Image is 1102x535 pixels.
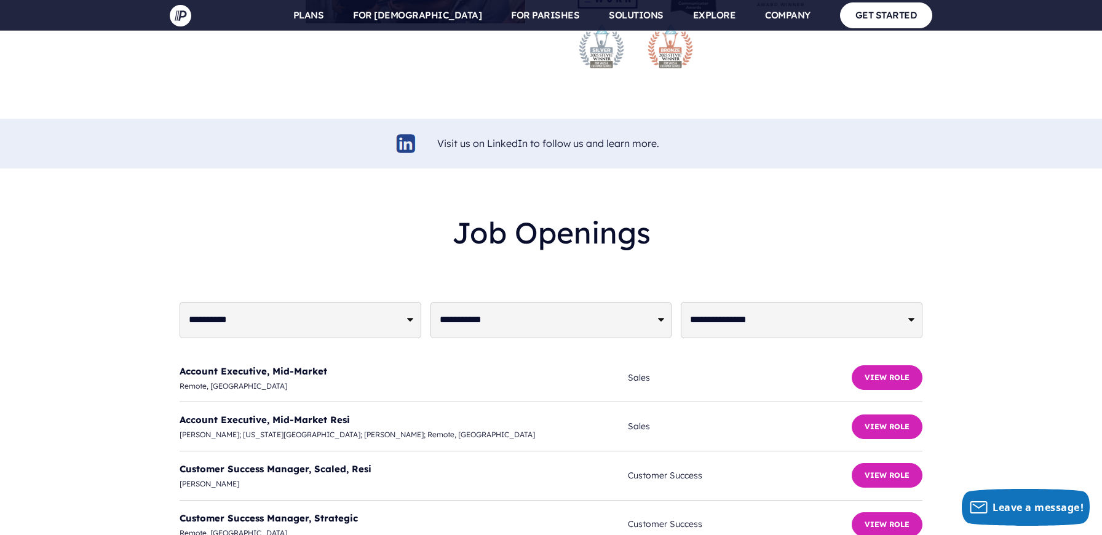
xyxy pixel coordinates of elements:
span: Leave a message! [993,501,1084,514]
a: GET STARTED [840,2,933,28]
a: Customer Success Manager, Scaled, Resi [180,463,371,475]
span: [PERSON_NAME] [180,477,628,491]
a: Visit us on LinkedIn to follow us and learn more. [437,137,659,149]
button: Leave a message! [962,489,1090,526]
a: Customer Success Manager, Strategic [180,512,358,524]
span: Sales [628,370,852,386]
button: View Role [852,365,922,390]
img: stevie-silver [577,22,626,71]
a: Account Executive, Mid-Market [180,365,327,377]
span: Remote, [GEOGRAPHIC_DATA] [180,379,628,393]
a: Account Executive, Mid-Market Resi [180,414,350,426]
img: linkedin-logo [395,132,418,155]
button: View Role [852,463,922,488]
span: Sales [628,419,852,434]
h2: Job Openings [180,205,922,260]
span: Customer Success [628,468,852,483]
button: View Role [852,414,922,439]
span: Customer Success [628,517,852,532]
img: stevie-bronze [646,22,695,71]
span: [PERSON_NAME]; [US_STATE][GEOGRAPHIC_DATA]; [PERSON_NAME]; Remote, [GEOGRAPHIC_DATA] [180,428,628,442]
